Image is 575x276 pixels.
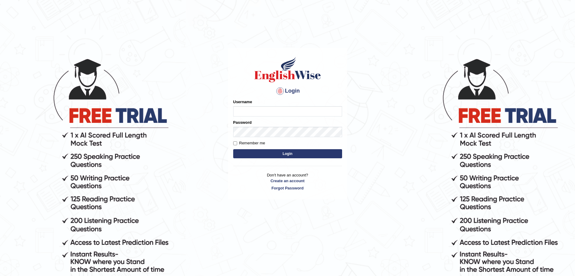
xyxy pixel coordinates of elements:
label: Remember me [233,140,265,146]
label: Password [233,120,252,125]
input: Remember me [233,141,237,145]
a: Forgot Password [233,185,342,191]
a: Create an account [233,178,342,184]
p: Don't have an account? [233,172,342,191]
h4: Login [233,86,342,96]
label: Username [233,99,252,105]
img: Logo of English Wise sign in for intelligent practice with AI [253,56,322,83]
button: Login [233,149,342,158]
